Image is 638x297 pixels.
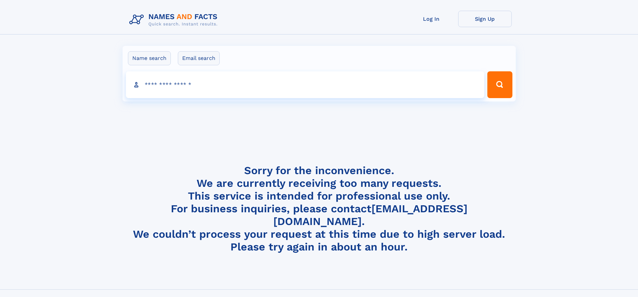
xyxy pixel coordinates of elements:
[458,11,512,27] a: Sign Up
[487,71,512,98] button: Search Button
[405,11,458,27] a: Log In
[127,11,223,29] img: Logo Names and Facts
[273,202,468,228] a: [EMAIL_ADDRESS][DOMAIN_NAME]
[178,51,220,65] label: Email search
[127,164,512,253] h4: Sorry for the inconvenience. We are currently receiving too many requests. This service is intend...
[126,71,485,98] input: search input
[128,51,171,65] label: Name search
